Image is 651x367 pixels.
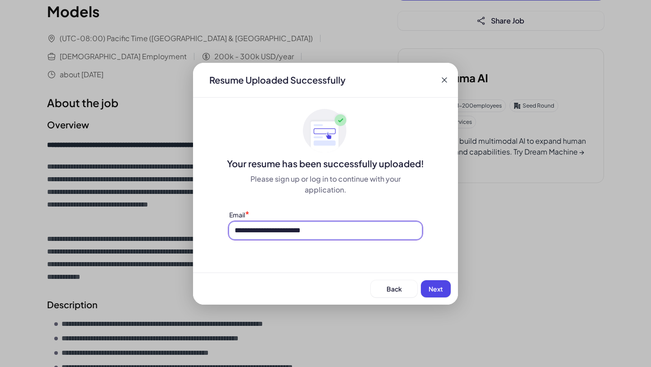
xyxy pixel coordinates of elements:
[429,285,443,293] span: Next
[303,108,348,154] img: ApplyedMaskGroup3.svg
[229,211,245,219] label: Email
[421,280,451,297] button: Next
[193,157,458,170] div: Your resume has been successfully uploaded!
[229,174,422,195] div: Please sign up or log in to continue with your application.
[371,280,417,297] button: Back
[202,74,353,86] div: Resume Uploaded Successfully
[387,285,402,293] span: Back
